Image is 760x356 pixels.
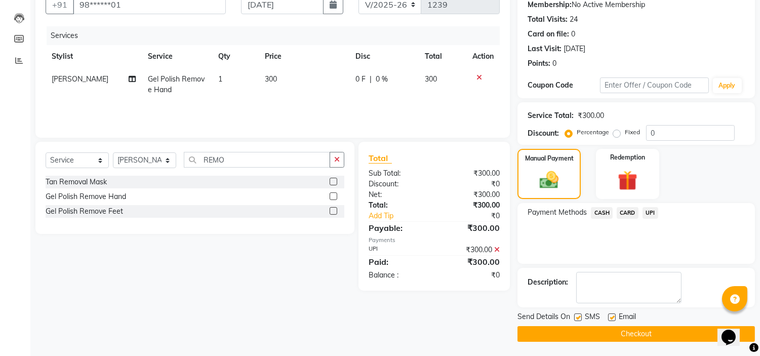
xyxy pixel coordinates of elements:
[361,222,434,234] div: Payable:
[434,189,508,200] div: ₹300.00
[517,311,570,324] span: Send Details On
[571,29,575,39] div: 0
[528,29,569,39] div: Card on file:
[434,222,508,234] div: ₹300.00
[142,45,213,68] th: Service
[434,200,508,211] div: ₹300.00
[619,311,636,324] span: Email
[434,245,508,255] div: ₹300.00
[184,152,330,168] input: Search or Scan
[570,14,578,25] div: 24
[46,191,126,202] div: Gel Polish Remove Hand
[585,311,600,324] span: SMS
[528,110,574,121] div: Service Total:
[713,78,742,93] button: Apply
[361,179,434,189] div: Discount:
[46,45,142,68] th: Stylist
[534,169,564,191] img: _cash.svg
[528,58,550,69] div: Points:
[625,128,640,137] label: Fixed
[447,211,508,221] div: ₹0
[434,168,508,179] div: ₹300.00
[552,58,556,69] div: 0
[361,270,434,281] div: Balance :
[591,207,613,219] span: CASH
[52,74,108,84] span: [PERSON_NAME]
[355,74,366,85] span: 0 F
[643,207,658,219] span: UPI
[212,45,259,68] th: Qty
[419,45,467,68] th: Total
[361,256,434,268] div: Paid:
[528,14,568,25] div: Total Visits:
[610,153,645,162] label: Redemption
[376,74,388,85] span: 0 %
[434,270,508,281] div: ₹0
[528,128,559,139] div: Discount:
[369,236,500,245] div: Payments
[361,168,434,179] div: Sub Total:
[46,206,123,217] div: Gel Polish Remove Feet
[361,189,434,200] div: Net:
[434,256,508,268] div: ₹300.00
[46,177,107,187] div: Tan Removal Mask
[361,245,434,255] div: UPI
[617,207,638,219] span: CARD
[528,207,587,218] span: Payment Methods
[47,26,507,45] div: Services
[528,277,568,288] div: Description:
[528,44,562,54] div: Last Visit:
[148,74,205,94] span: Gel Polish Remove Hand
[218,74,222,84] span: 1
[349,45,419,68] th: Disc
[528,80,600,91] div: Coupon Code
[577,128,609,137] label: Percentage
[525,154,574,163] label: Manual Payment
[578,110,604,121] div: ₹300.00
[612,168,644,193] img: _gift.svg
[517,326,755,342] button: Checkout
[265,74,277,84] span: 300
[425,74,437,84] span: 300
[259,45,349,68] th: Price
[717,315,750,346] iframe: chat widget
[466,45,500,68] th: Action
[361,211,447,221] a: Add Tip
[369,153,392,164] span: Total
[370,74,372,85] span: |
[564,44,585,54] div: [DATE]
[361,200,434,211] div: Total:
[600,77,708,93] input: Enter Offer / Coupon Code
[434,179,508,189] div: ₹0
